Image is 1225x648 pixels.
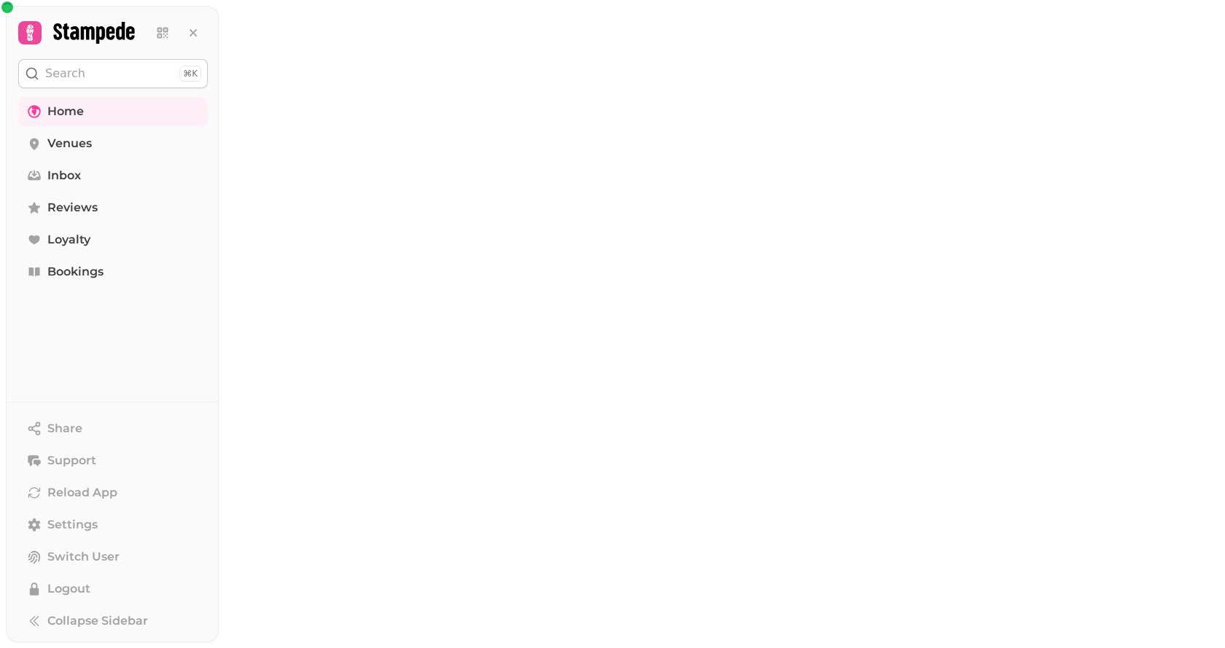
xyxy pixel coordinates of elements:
[47,263,104,281] span: Bookings
[18,574,208,604] button: Logout
[179,66,201,82] div: ⌘K
[18,257,208,286] a: Bookings
[18,414,208,443] button: Share
[47,103,84,120] span: Home
[47,167,81,184] span: Inbox
[47,135,92,152] span: Venues
[18,606,208,636] button: Collapse Sidebar
[18,446,208,475] button: Support
[47,420,82,437] span: Share
[18,193,208,222] a: Reviews
[47,612,148,630] span: Collapse Sidebar
[18,97,208,126] a: Home
[47,452,96,469] span: Support
[47,516,98,534] span: Settings
[45,65,85,82] p: Search
[18,225,208,254] a: Loyalty
[18,161,208,190] a: Inbox
[18,129,208,158] a: Venues
[47,548,120,566] span: Switch User
[47,484,117,501] span: Reload App
[18,59,208,88] button: Search⌘K
[47,199,98,216] span: Reviews
[47,580,90,598] span: Logout
[18,478,208,507] button: Reload App
[47,231,90,249] span: Loyalty
[18,510,208,539] a: Settings
[18,542,208,571] button: Switch User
